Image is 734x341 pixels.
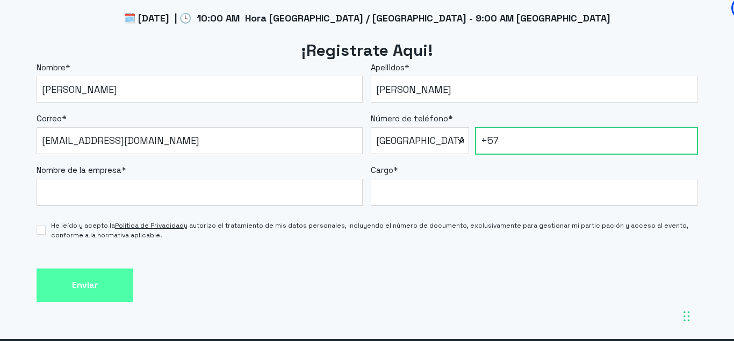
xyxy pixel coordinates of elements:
div: Widget de chat [541,204,734,341]
h2: ¡Registrate Aqui! [37,40,697,62]
a: Política de Privacidad [115,221,184,230]
iframe: Chat Widget [541,204,734,341]
span: Apellidos [371,62,405,72]
input: He leído y acepto laPolítica de Privacidady autorizo el tratamiento de mis datos personales, incl... [37,226,46,235]
div: Arrastrar [683,300,690,332]
span: Nombre [37,62,66,72]
span: Correo [37,113,62,124]
span: Número de teléfono [371,113,448,124]
input: Comprobado por Zero Phishing [37,76,363,103]
span: He leído y acepto la y autorizo el tratamiento de mis datos personales, incluyendo el número de d... [51,221,697,240]
input: Enviar [37,269,133,302]
span: Nombre de la empresa [37,165,121,175]
span: 🗓️ [DATE] | 🕒 10:00 AM Hora [GEOGRAPHIC_DATA] / [GEOGRAPHIC_DATA] - 9:00 AM [GEOGRAPHIC_DATA] [124,12,610,24]
span: Cargo [371,165,393,175]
